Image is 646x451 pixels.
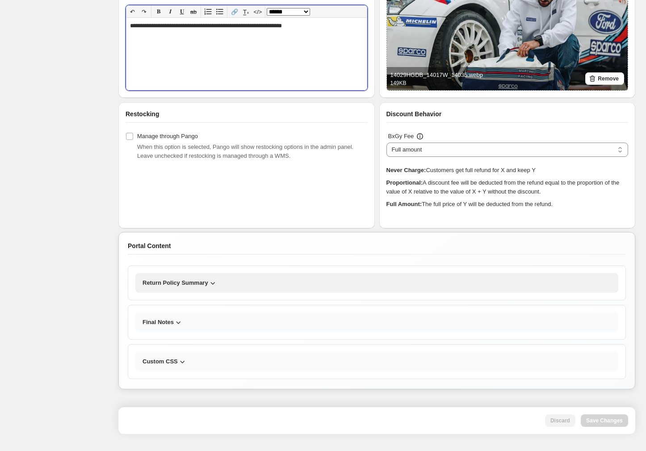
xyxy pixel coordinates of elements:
button: Numbered list [202,6,214,17]
button: Remove [585,72,624,85]
strong: Never Charge: [386,167,426,173]
h3: BxGy Fee [388,132,414,141]
span: Manage through Pango [137,133,198,139]
button: T̲ₓ [240,6,252,17]
p: Customers get full refund for X and keep Y [386,166,629,175]
button: 𝐔 [176,6,188,17]
h3: Custom CSS [143,357,178,366]
span: When this option is selected, Pango will show restocking options in the admin panel. Leave unchec... [137,143,353,159]
button: ab [188,6,199,17]
s: ab [190,8,197,15]
p: A discount fee will be deducted from the refund equal to the proportion of the value of X relativ... [386,178,629,196]
button: ↶ [126,6,138,17]
h3: Return Policy Summary [143,278,208,287]
p: 149 KB [390,80,483,87]
button: 𝐁 [153,6,164,17]
div: 14029HGDB_14017W_14035.webp [390,71,483,87]
strong: Full Amount: [386,201,422,207]
button: </> [252,6,264,17]
button: 𝑰 [164,6,176,17]
div: Restocking [126,110,368,123]
div: Portal Content [128,241,626,255]
h3: Final Notes [143,318,174,327]
div: Discount Behavior [386,110,629,123]
p: The full price of Y will be deducted from the refund. [386,200,629,209]
button: Bullet list [214,6,226,17]
button: 🔗 [229,6,240,17]
span: Remove [598,75,619,82]
span: 𝐔 [180,8,184,15]
button: ↷ [138,6,150,17]
strong: Proportional: [386,179,423,186]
